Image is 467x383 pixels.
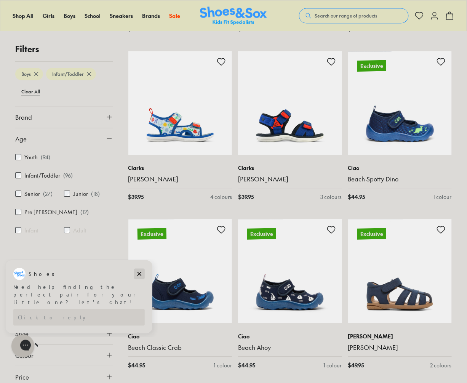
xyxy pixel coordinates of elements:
[15,85,46,98] btn: Clear All
[142,12,160,20] a: Brands
[238,164,342,172] p: Clarks
[24,171,60,179] label: Infant/Toddler
[238,193,254,201] span: $ 39.95
[348,175,452,183] a: Beach Spotty Dino
[80,208,89,216] p: ( 12 )
[357,228,386,240] p: Exclusive
[15,106,113,128] button: Brand
[134,10,145,20] button: Dismiss campaign
[13,12,34,20] a: Shop All
[200,6,267,25] img: SNS_Logo_Responsive.svg
[91,190,100,198] p: ( 18 )
[29,11,59,19] h3: Shoes
[15,345,113,366] button: Colour
[169,12,180,20] a: Sale
[128,332,232,340] p: Ciao
[200,6,267,25] a: Shoes & Sox
[238,343,342,352] a: Beach Ahoy
[15,372,29,381] span: Price
[15,112,32,122] span: Brand
[73,226,86,234] label: Adult
[64,12,75,20] a: Boys
[128,343,232,352] a: Beach Classic Crab
[430,361,452,369] div: 2 colours
[43,12,54,20] a: Girls
[24,190,40,198] label: Senior
[238,332,342,340] p: Ciao
[85,12,101,20] a: School
[13,50,145,67] div: Reply to the campaigns
[348,164,452,172] p: Ciao
[137,228,166,240] p: Exclusive
[169,12,180,19] span: Sale
[238,175,342,183] a: [PERSON_NAME]
[128,193,144,201] span: $ 39.95
[15,43,113,55] p: Filters
[24,153,38,161] label: Youth
[73,190,88,198] label: Junior
[210,193,232,201] div: 4 colours
[15,128,113,149] button: Age
[142,12,160,19] span: Brands
[128,361,146,369] span: $ 44.95
[15,68,43,80] btn: Boys
[13,9,26,21] img: Shoes logo
[238,219,342,323] a: Exclusive
[24,226,38,234] label: Infant
[24,208,77,216] label: Pre [PERSON_NAME]
[128,164,232,172] p: Clarks
[6,9,152,47] div: Message from Shoes. Need help finding the perfect pair for your little one? Let’s chat!
[64,12,75,19] span: Boys
[214,361,232,369] div: 1 colour
[348,219,452,323] a: Exclusive
[315,12,377,19] span: Search our range of products
[43,12,54,19] span: Girls
[128,175,232,183] a: [PERSON_NAME]
[247,228,276,240] p: Exclusive
[128,219,232,323] a: Exclusive
[348,51,452,155] a: Exclusive
[348,343,452,352] a: [PERSON_NAME]
[348,193,365,201] span: $ 44.95
[299,8,409,23] button: Search our range of products
[6,1,152,74] div: Campaign message
[348,361,364,369] span: $ 49.95
[238,361,255,369] span: $ 44.95
[63,171,73,179] p: ( 96 )
[13,24,145,47] div: Need help finding the perfect pair for your little one? Let’s chat!
[13,12,34,19] span: Shop All
[85,12,101,19] span: School
[321,193,342,201] div: 3 colours
[46,68,96,80] btn: Infant/Toddler
[43,190,53,198] p: ( 27 )
[8,332,38,360] iframe: Gorgias live chat messenger
[324,361,342,369] div: 1 colour
[41,153,50,161] p: ( 94 )
[348,332,452,340] p: [PERSON_NAME]
[433,193,452,201] div: 1 colour
[15,134,27,143] span: Age
[110,12,133,20] a: Sneakers
[357,60,386,71] p: Exclusive
[110,12,133,19] span: Sneakers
